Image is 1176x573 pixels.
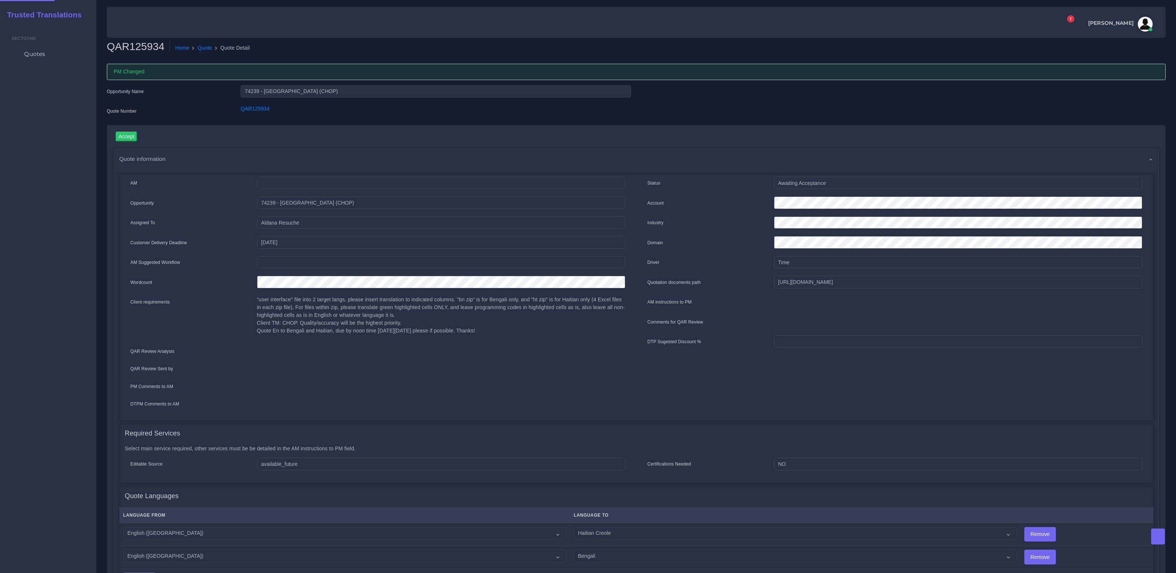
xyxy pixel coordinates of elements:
[131,383,174,390] label: PM Comments to AM
[131,299,170,305] label: Client requirements
[125,492,179,500] h4: Quote Languages
[107,108,136,115] label: Quote Number
[131,259,180,266] label: AM Suggested Workflow
[114,149,1159,168] div: Quote information
[11,36,36,41] span: Sections
[6,46,91,62] a: Quotes
[131,279,152,286] label: Wordcount
[1067,15,1074,23] span: 1
[1138,17,1153,32] img: avatar
[648,219,664,226] label: Industry
[257,216,625,229] input: pm
[107,40,170,53] h2: QAR125934
[125,430,180,438] h4: Required Services
[119,508,570,523] th: Language From
[119,155,166,163] span: Quote information
[131,180,137,186] label: AM
[198,44,212,52] a: Quote
[648,299,692,305] label: AM instructions to PM
[212,44,250,52] li: Quote Detail
[648,200,664,206] label: Account
[131,348,175,355] label: QAR Review Analysis
[648,338,701,345] label: DTP Sugested Discount %
[131,401,179,407] label: DTPM Comments to AM
[2,10,82,19] h2: Trusted Translations
[1060,19,1073,29] a: 1
[648,279,701,286] label: Quotation documents path
[131,365,173,372] label: QAR Review Sent by
[648,259,660,266] label: Driver
[1025,527,1055,541] input: Remove
[131,200,154,206] label: Opportunity
[131,219,155,226] label: Assigned To
[107,88,144,95] label: Opportunity Name
[116,132,138,142] input: Accept
[1025,550,1055,564] input: Remove
[131,239,187,246] label: Customer Delivery Deadline
[24,50,45,58] span: Quotes
[131,461,163,467] label: Editable Source
[1084,17,1155,32] a: [PERSON_NAME]avatar
[648,319,703,325] label: Comments for QAR Review
[570,508,1021,523] th: Language To
[648,180,661,186] label: Status
[241,106,270,112] a: QAR125934
[1088,20,1134,26] span: [PERSON_NAME]
[107,64,1166,80] div: PM Changed
[257,296,625,335] p: "user interface" file into 2 target langs, please insert translation to indicated columns. "bn zi...
[125,445,1148,453] p: Select main service required, other services must be be detailed in the AM instructions to PM field.
[648,239,663,246] label: Domain
[2,9,82,21] a: Trusted Translations
[175,44,189,52] a: Home
[648,461,691,467] label: Certifications Needed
